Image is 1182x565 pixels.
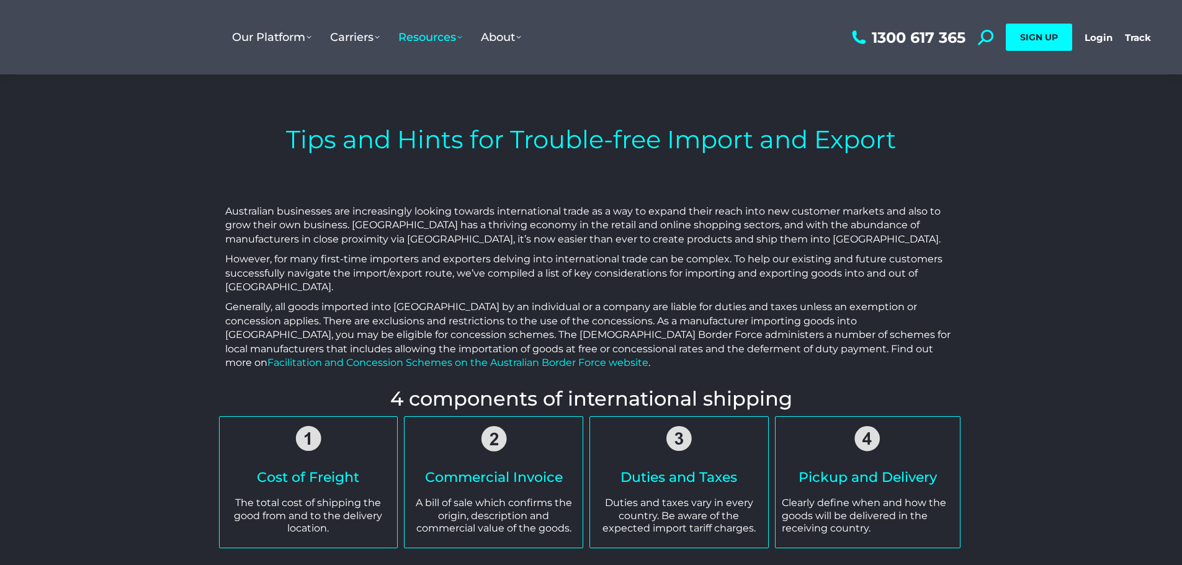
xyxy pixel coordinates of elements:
[225,300,957,370] p: Generally, all goods imported into [GEOGRAPHIC_DATA] by an individual or a company are liable for...
[330,30,380,44] span: Carriers
[226,471,392,484] h2: Cost of Freight
[223,18,321,56] a: Our Platform
[286,124,896,155] h1: Tips and Hints for Trouble-free Import and Export
[225,252,957,294] p: However, for many first-time importers and exporters delving into international trade can be comp...
[226,497,392,535] p: The total cost of shipping the good from and to the delivery location.
[596,497,762,535] p: Duties and taxes vary in every country. Be aware of the expected import tariff charges.
[225,205,957,246] p: Australian businesses are increasingly looking towards international trade as a way to expand the...
[1085,32,1113,43] a: Login
[782,471,954,484] h2: Pickup and Delivery
[398,30,462,44] span: Resources
[411,471,576,484] h2: Commercial Invoice
[321,18,389,56] a: Carriers
[472,18,531,56] a: About
[267,357,648,368] a: Facilitation and Concession Schemes on the Australian Border Force website
[596,471,762,484] h2: Duties and Taxes
[389,18,472,56] a: Resources
[225,389,957,409] h2: 4 components of international shipping
[481,30,521,44] span: About
[849,30,965,45] a: 1300 617 365
[232,30,311,44] span: Our Platform
[411,497,576,535] p: A bill of sale which confirms the origin, description and commercial value of the goods.
[1020,32,1058,43] span: SIGN UP
[782,497,954,535] p: Clearly define when and how the goods will be delivered in the receiving country.
[1125,32,1151,43] a: Track
[1006,24,1072,51] a: SIGN UP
